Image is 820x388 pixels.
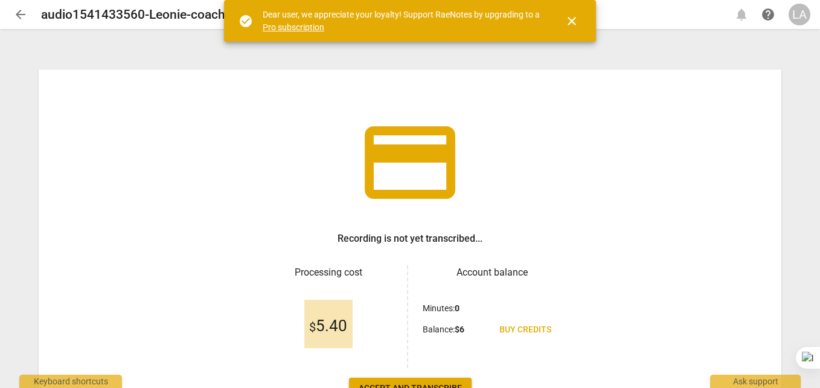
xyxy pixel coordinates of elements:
span: credit_card [356,108,464,217]
div: Keyboard shortcuts [19,375,122,388]
h3: Recording is not yet transcribed... [338,231,482,246]
button: Close [557,7,586,36]
a: Help [757,4,779,25]
span: check_circle [239,14,253,28]
h2: audio1541433560-Leonie-coaching (1) [41,7,261,22]
div: Dear user, we appreciate your loyalty! Support RaeNotes by upgrading to a [263,8,543,33]
b: 0 [455,303,460,313]
a: Pro subscription [263,22,324,32]
div: Ask support [710,375,801,388]
b: $ 6 [455,325,464,334]
span: arrow_back [13,7,28,22]
h3: Account balance [423,265,561,280]
span: $ [309,320,316,334]
span: help [761,7,775,22]
a: Buy credits [490,319,561,341]
span: 5.40 [309,317,347,335]
p: Minutes : [423,302,460,315]
p: Balance : [423,323,464,336]
h3: Processing cost [259,265,397,280]
span: close [565,14,579,28]
button: LA [789,4,810,25]
span: Buy credits [499,324,551,336]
